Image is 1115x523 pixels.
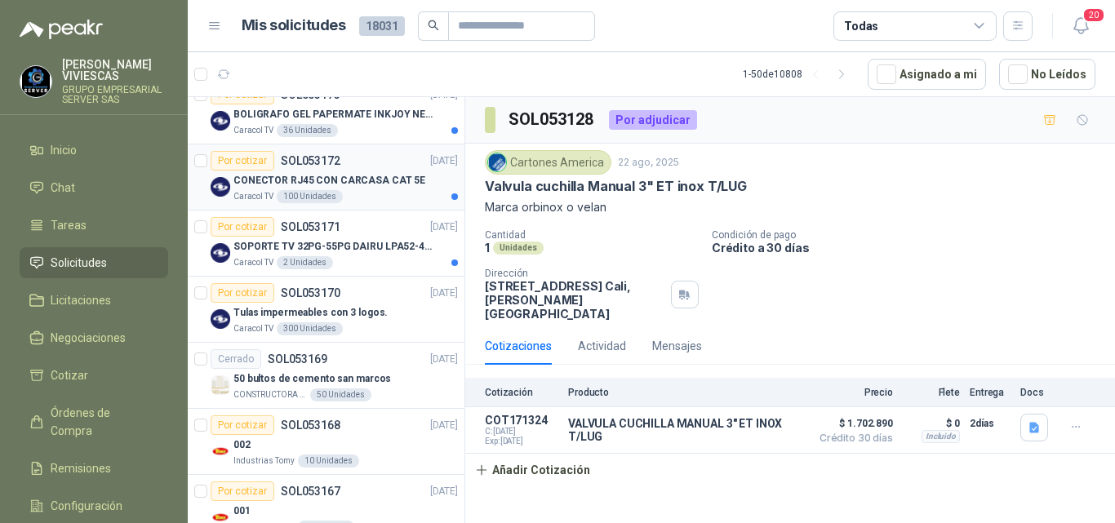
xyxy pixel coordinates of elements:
p: Precio [811,387,893,398]
a: Por cotizarSOL053171[DATE] Company LogoSOPORTE TV 32PG-55PG DAIRU LPA52-446KIT2Caracol TV2 Unidades [188,211,464,277]
a: Remisiones [20,453,168,484]
p: Marca orbinox o velan [485,198,1095,216]
p: SOPORTE TV 32PG-55PG DAIRU LPA52-446KIT2 [233,239,437,255]
span: Solicitudes [51,254,107,272]
img: Company Logo [211,177,230,197]
p: Industrias Tomy [233,454,295,468]
p: $ 0 [903,414,960,433]
button: Añadir Cotización [465,454,599,486]
a: Cotizar [20,360,168,391]
p: Docs [1020,387,1053,398]
p: [DATE] [430,352,458,367]
a: Por cotizarSOL053172[DATE] Company LogoCONECTOR RJ45 CON CARCASA CAT 5ECaracol TV100 Unidades [188,144,464,211]
div: 36 Unidades [277,124,338,137]
img: Company Logo [211,309,230,329]
span: $ 1.702.890 [811,414,893,433]
div: Unidades [493,242,544,255]
p: Caracol TV [233,124,273,137]
div: Cotizaciones [485,337,552,355]
div: 100 Unidades [277,190,343,203]
div: Por cotizar [211,283,274,303]
div: Por cotizar [211,481,274,501]
p: Entrega [970,387,1011,398]
img: Logo peakr [20,20,103,39]
p: 50 bultos de cemento san marcos [233,371,391,387]
p: Tulas impermeables con 3 logos. [233,305,388,321]
p: Caracol TV [233,190,273,203]
div: Todas [844,17,878,35]
p: Caracol TV [233,322,273,335]
span: Chat [51,179,75,197]
p: SOL053169 [268,353,327,365]
span: 20 [1082,7,1105,23]
span: Negociaciones [51,329,126,347]
span: 18031 [359,16,405,36]
span: Cotizar [51,366,88,384]
a: Solicitudes [20,247,168,278]
p: [PERSON_NAME] VIVIESCAS [62,59,168,82]
p: 1 [485,241,490,255]
span: Configuración [51,497,122,515]
img: Company Logo [488,153,506,171]
img: Company Logo [211,375,230,395]
a: Negociaciones [20,322,168,353]
p: SOL053173 [281,89,340,100]
div: Por cotizar [211,415,274,435]
img: Company Logo [20,66,51,97]
p: CONSTRUCTORA GRUPO FIP [233,388,307,401]
img: Company Logo [211,243,230,263]
a: Chat [20,172,168,203]
p: Condición de pago [712,229,1108,241]
div: Mensajes [652,337,702,355]
div: 10 Unidades [298,454,359,468]
p: SOL053171 [281,221,340,233]
p: SOL053170 [281,287,340,299]
p: 001 [233,503,251,519]
div: 2 Unidades [277,256,333,269]
p: Producto [568,387,802,398]
img: Company Logo [211,441,230,461]
a: Configuración [20,490,168,521]
div: Incluido [922,430,960,443]
div: Cerrado [211,349,261,369]
span: Licitaciones [51,291,111,309]
p: [DATE] [430,153,458,169]
button: Asignado a mi [868,59,986,90]
div: 1 - 50 de 10808 [743,61,855,87]
p: Crédito a 30 días [712,241,1108,255]
span: Órdenes de Compra [51,404,153,440]
p: 22 ago, 2025 [618,155,679,171]
div: 300 Unidades [277,322,343,335]
span: search [428,20,439,31]
div: Por cotizar [211,151,274,171]
a: Por cotizarSOL053170[DATE] Company LogoTulas impermeables con 3 logos.Caracol TV300 Unidades [188,277,464,343]
p: BOLIGRAFO GEL PAPERMATE INKJOY NEGRO [233,107,437,122]
button: 20 [1066,11,1095,41]
p: Flete [903,387,960,398]
p: Dirección [485,268,664,279]
button: No Leídos [999,59,1095,90]
div: Por cotizar [211,217,274,237]
span: Inicio [51,141,77,159]
p: [DATE] [430,484,458,499]
span: C: [DATE] [485,427,558,437]
div: Por adjudicar [609,110,697,130]
a: Por cotizarSOL053168[DATE] Company Logo002Industrias Tomy10 Unidades [188,409,464,475]
p: Caracol TV [233,256,273,269]
p: Cantidad [485,229,699,241]
div: Actividad [578,337,626,355]
p: 002 [233,437,251,453]
h1: Mis solicitudes [242,14,346,38]
a: Licitaciones [20,285,168,316]
p: Cotización [485,387,558,398]
a: CerradoSOL053169[DATE] Company Logo50 bultos de cemento san marcosCONSTRUCTORA GRUPO FIP50 Unidades [188,343,464,409]
span: Tareas [51,216,87,234]
p: SOL053168 [281,419,340,431]
p: SOL053167 [281,485,340,497]
a: Por cotizarSOL053173[DATE] Company LogoBOLIGRAFO GEL PAPERMATE INKJOY NEGROCaracol TV36 Unidades [188,78,464,144]
p: COT171324 [485,414,558,427]
img: Company Logo [211,111,230,131]
p: [DATE] [430,286,458,301]
h3: SOL053128 [509,107,596,132]
p: [DATE] [430,219,458,235]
